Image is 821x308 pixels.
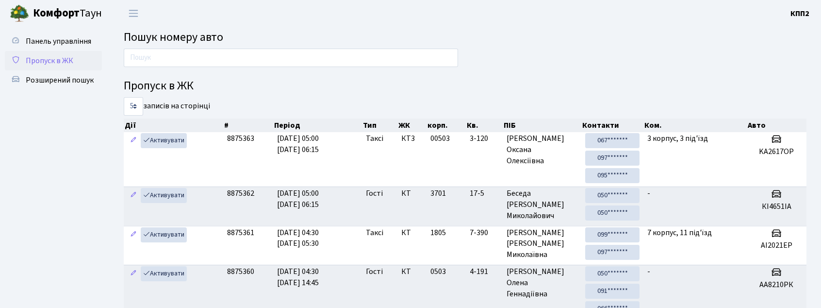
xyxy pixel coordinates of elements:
span: КТ [401,227,423,239]
span: 8875362 [227,188,254,199]
h5: АА8210РК [751,280,803,290]
select: записів на сторінці [124,97,143,116]
th: Дії [124,119,223,132]
span: 3701 [430,188,446,199]
span: [DATE] 05:00 [DATE] 06:15 [277,133,319,155]
th: Тип [362,119,397,132]
a: Пропуск в ЖК [5,51,102,70]
span: 3-120 [470,133,499,144]
h4: Пропуск в ЖК [124,79,806,93]
th: ЖК [397,119,427,132]
b: Комфорт [33,5,80,21]
th: Контакти [581,119,643,132]
span: Таксі [366,133,383,144]
a: Редагувати [128,133,139,148]
input: Пошук [124,49,458,67]
span: [PERSON_NAME] Олена Геннадіївна [507,266,578,300]
span: Таун [33,5,102,22]
span: 8875360 [227,266,254,277]
a: Активувати [141,227,187,242]
a: Активувати [141,266,187,281]
a: Редагувати [128,266,139,281]
span: 8875363 [227,133,254,144]
label: записів на сторінці [124,97,210,116]
th: Ком. [643,119,747,132]
th: Період [273,119,362,132]
span: Розширений пошук [26,75,94,86]
h5: КІ4651ІА [751,202,803,211]
th: # [223,119,273,132]
a: Редагувати [128,227,139,242]
span: [DATE] 04:30 [DATE] 05:30 [277,227,319,249]
span: Гості [366,188,383,199]
th: ПІБ [503,119,582,132]
span: Пошук номеру авто [124,29,223,46]
a: Редагувати [128,188,139,203]
a: Розширений пошук [5,70,102,90]
h5: KA2617OP [751,147,803,156]
h5: AI2021EP [751,241,803,250]
th: Кв. [466,119,503,132]
span: 17-5 [470,188,499,199]
span: 4-191 [470,266,499,277]
span: 0503 [430,266,446,277]
a: КПП2 [790,8,809,19]
span: 1805 [430,227,446,238]
span: 7 корпус, 11 під'їзд [647,227,712,238]
span: 00503 [430,133,450,144]
a: Активувати [141,133,187,148]
span: КТ [401,266,423,277]
span: [DATE] 05:00 [DATE] 06:15 [277,188,319,210]
a: Активувати [141,188,187,203]
th: Авто [747,119,806,132]
span: Таксі [366,227,383,239]
span: Панель управління [26,36,91,47]
span: Пропуск в ЖК [26,55,73,66]
span: [PERSON_NAME] Оксана Олексіївна [507,133,578,167]
span: - [647,266,650,277]
span: [PERSON_NAME] [PERSON_NAME] Миколаївна [507,227,578,261]
span: 7-390 [470,227,499,239]
a: Панель управління [5,32,102,51]
span: 8875361 [227,227,254,238]
th: корп. [427,119,466,132]
button: Переключити навігацію [121,5,146,21]
span: Гості [366,266,383,277]
span: КТ3 [401,133,423,144]
img: logo.png [10,4,29,23]
span: - [647,188,650,199]
span: КТ [401,188,423,199]
span: [DATE] 04:30 [DATE] 14:45 [277,266,319,288]
span: Беседа [PERSON_NAME] Миколайович [507,188,578,222]
span: 3 корпус, 3 під'їзд [647,133,708,144]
